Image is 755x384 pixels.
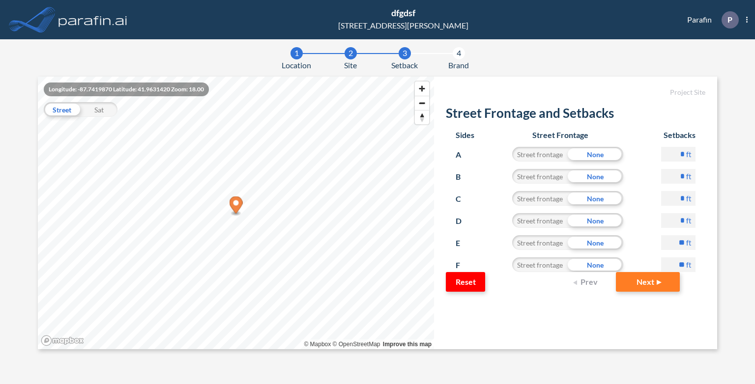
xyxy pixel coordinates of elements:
label: ft [686,171,692,181]
div: Street frontage [512,257,568,272]
label: ft [686,238,692,247]
img: logo [57,10,129,29]
div: None [568,191,623,206]
div: Longitude: -87.7419870 Latitude: 41.9631420 Zoom: 18.00 [44,82,209,96]
h6: Setbacks [646,130,696,139]
a: Mapbox homepage [41,335,84,346]
div: 2 [345,47,357,59]
div: Parafin [672,11,748,28]
div: Street [44,102,81,117]
div: 4 [453,47,465,59]
a: Mapbox [304,341,331,348]
div: [STREET_ADDRESS][PERSON_NAME] [338,20,468,31]
div: None [568,147,623,162]
button: Prev [567,272,606,292]
h6: Sides [456,130,474,139]
button: Reset bearing to north [415,110,429,124]
div: Street frontage [512,191,568,206]
button: Zoom in [415,82,429,96]
div: Street frontage [512,213,568,228]
p: E [456,235,474,251]
span: Brand [448,59,469,71]
h5: Project Site [446,88,705,97]
div: Sat [81,102,117,117]
label: ft [686,216,692,225]
span: Reset bearing to north [415,110,429,124]
div: None [568,213,623,228]
p: B [456,169,474,185]
div: Map marker [229,196,242,217]
div: None [568,169,623,184]
a: OpenStreetMap [333,341,380,348]
h6: Street Frontage [495,130,626,139]
span: Location [282,59,311,71]
div: Street frontage [512,235,568,250]
p: A [456,147,474,163]
a: Improve this map [383,341,432,348]
span: Setback [391,59,418,71]
h2: Street Frontage and Setbacks [446,106,705,125]
button: Reset [446,272,485,292]
span: dfgdsf [391,7,415,18]
span: Site [344,59,357,71]
p: P [727,15,732,24]
div: 1 [290,47,303,59]
p: D [456,213,474,229]
label: ft [686,193,692,203]
div: 3 [399,47,411,59]
p: F [456,257,474,273]
div: None [568,235,623,250]
div: None [568,257,623,272]
div: Street frontage [512,147,568,162]
p: C [456,191,474,207]
button: Next [616,272,680,292]
button: Zoom out [415,96,429,110]
label: ft [686,149,692,159]
canvas: Map [38,77,434,350]
div: Street frontage [512,169,568,184]
label: ft [686,260,692,270]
